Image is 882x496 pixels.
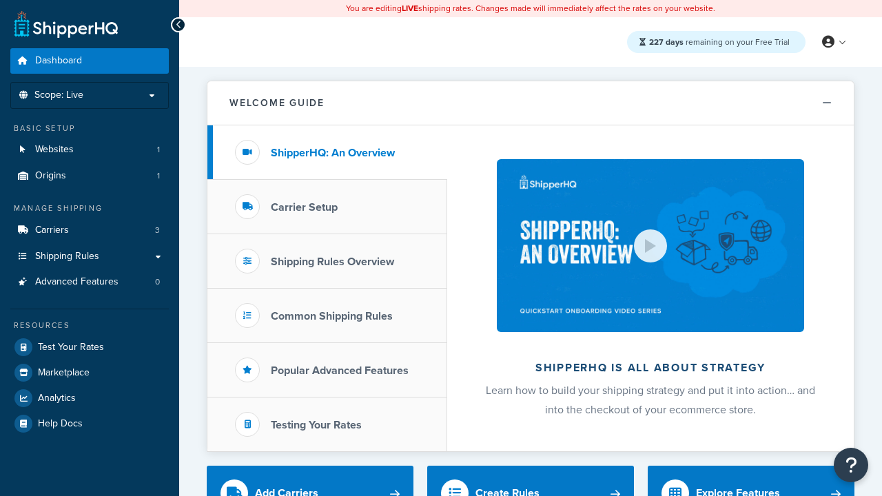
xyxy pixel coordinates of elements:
[10,163,169,189] a: Origins1
[10,360,169,385] a: Marketplace
[38,393,76,404] span: Analytics
[271,147,395,159] h3: ShipperHQ: An Overview
[10,218,169,243] a: Carriers3
[834,448,868,482] button: Open Resource Center
[10,48,169,74] a: Dashboard
[271,201,338,214] h3: Carrier Setup
[271,419,362,431] h3: Testing Your Rates
[35,170,66,182] span: Origins
[10,244,169,269] a: Shipping Rules
[10,320,169,331] div: Resources
[155,276,160,288] span: 0
[157,144,160,156] span: 1
[38,418,83,430] span: Help Docs
[10,411,169,436] a: Help Docs
[402,2,418,14] b: LIVE
[486,382,815,417] span: Learn how to build your shipping strategy and put it into action… and into the checkout of your e...
[38,367,90,379] span: Marketplace
[271,310,393,322] h3: Common Shipping Rules
[497,159,804,332] img: ShipperHQ is all about strategy
[34,90,83,101] span: Scope: Live
[271,256,394,268] h3: Shipping Rules Overview
[35,144,74,156] span: Websites
[649,36,790,48] span: remaining on your Free Trial
[10,203,169,214] div: Manage Shipping
[10,137,169,163] li: Websites
[10,335,169,360] a: Test Your Rates
[207,81,854,125] button: Welcome Guide
[10,269,169,295] li: Advanced Features
[155,225,160,236] span: 3
[35,55,82,67] span: Dashboard
[38,342,104,353] span: Test Your Rates
[157,170,160,182] span: 1
[649,36,684,48] strong: 227 days
[35,251,99,262] span: Shipping Rules
[271,364,409,377] h3: Popular Advanced Features
[35,225,69,236] span: Carriers
[10,123,169,134] div: Basic Setup
[10,218,169,243] li: Carriers
[10,386,169,411] a: Analytics
[10,137,169,163] a: Websites1
[10,163,169,189] li: Origins
[35,276,119,288] span: Advanced Features
[229,98,325,108] h2: Welcome Guide
[10,269,169,295] a: Advanced Features0
[484,362,817,374] h2: ShipperHQ is all about strategy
